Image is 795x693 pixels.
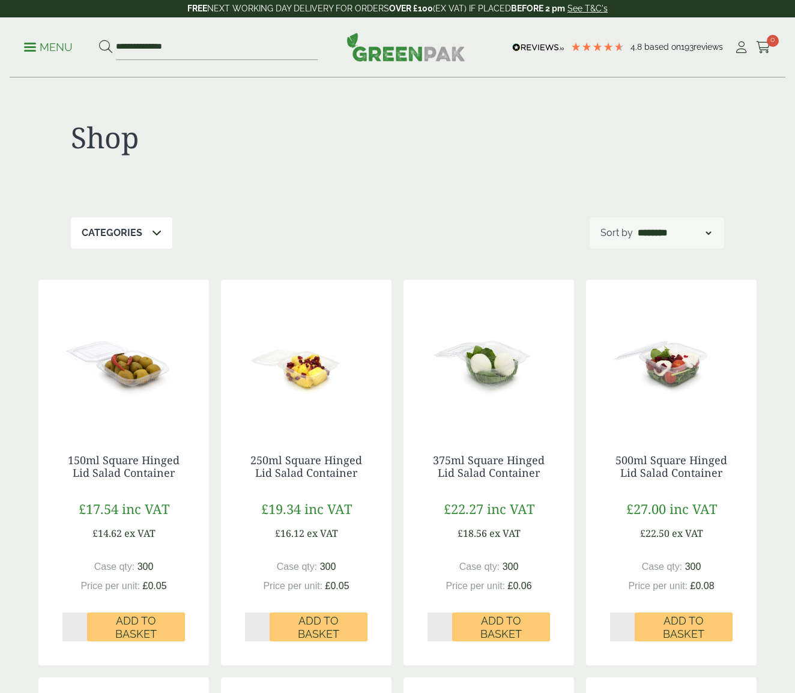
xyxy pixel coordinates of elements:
a: 500ml Square Hinged Lid Salad Container [615,453,727,480]
span: Price per unit: [263,581,322,591]
img: 375ml Square Hinged Salad Container open [404,280,574,430]
span: 300 [138,561,154,572]
a: Menu [24,40,73,52]
button: Add to Basket [635,613,733,641]
span: ex VAT [307,527,338,540]
span: 0 [767,35,779,47]
a: 375ml Square Hinged Lid Salad Container [433,453,545,480]
span: inc VAT [304,500,352,518]
span: Based on [644,42,681,52]
select: Shop order [635,226,713,240]
a: 250ml Square Hinged Lid Salad Container [250,453,362,480]
button: Add to Basket [270,613,367,641]
a: See T&C's [567,4,608,13]
span: Case qty: [94,561,135,572]
span: £16.12 [275,527,304,540]
span: Add to Basket [95,614,177,640]
span: £22.27 [444,500,483,518]
span: Add to Basket [278,614,359,640]
span: £19.34 [261,500,301,518]
span: 193 [681,42,694,52]
h1: Shop [71,120,397,155]
span: reviews [694,42,723,52]
span: £0.05 [143,581,167,591]
span: Case qty: [459,561,500,572]
span: Price per unit: [446,581,505,591]
img: REVIEWS.io [512,43,564,52]
span: Price per unit: [628,581,688,591]
p: Menu [24,40,73,55]
p: Sort by [600,226,633,240]
span: ex VAT [124,527,156,540]
img: 150ml Square Hinged Salad Container open [38,280,209,430]
span: ex VAT [489,527,521,540]
span: £22.50 [640,527,670,540]
span: £18.56 [458,527,487,540]
span: £27.00 [626,500,666,518]
span: Add to Basket [643,614,724,640]
span: ex VAT [672,527,703,540]
img: GreenPak Supplies [346,32,465,61]
p: Categories [82,226,142,240]
span: £0.05 [325,581,349,591]
div: 4.8 Stars [570,41,624,52]
span: £0.08 [691,581,715,591]
span: 300 [503,561,519,572]
strong: FREE [187,4,207,13]
button: Add to Basket [87,613,185,641]
a: 0 [756,38,771,56]
span: £0.06 [508,581,532,591]
img: 500ml Square Hinged Salad Container open [586,280,757,430]
span: Case qty: [277,561,318,572]
span: 4.8 [630,42,644,52]
a: 150ml Square Hinged Lid Salad Container [68,453,180,480]
strong: BEFORE 2 pm [511,4,565,13]
strong: OVER £100 [389,4,433,13]
i: My Account [734,41,749,53]
span: Case qty: [642,561,683,572]
span: £14.62 [92,527,122,540]
span: £17.54 [79,500,118,518]
button: Add to Basket [452,613,550,641]
img: 250ml Square Hinged Salad Container closed v2 [221,280,391,430]
span: inc VAT [670,500,717,518]
i: Cart [756,41,771,53]
span: inc VAT [122,500,169,518]
span: Add to Basket [461,614,542,640]
span: 300 [320,561,336,572]
span: inc VAT [487,500,534,518]
span: Price per unit: [80,581,140,591]
span: 300 [685,561,701,572]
